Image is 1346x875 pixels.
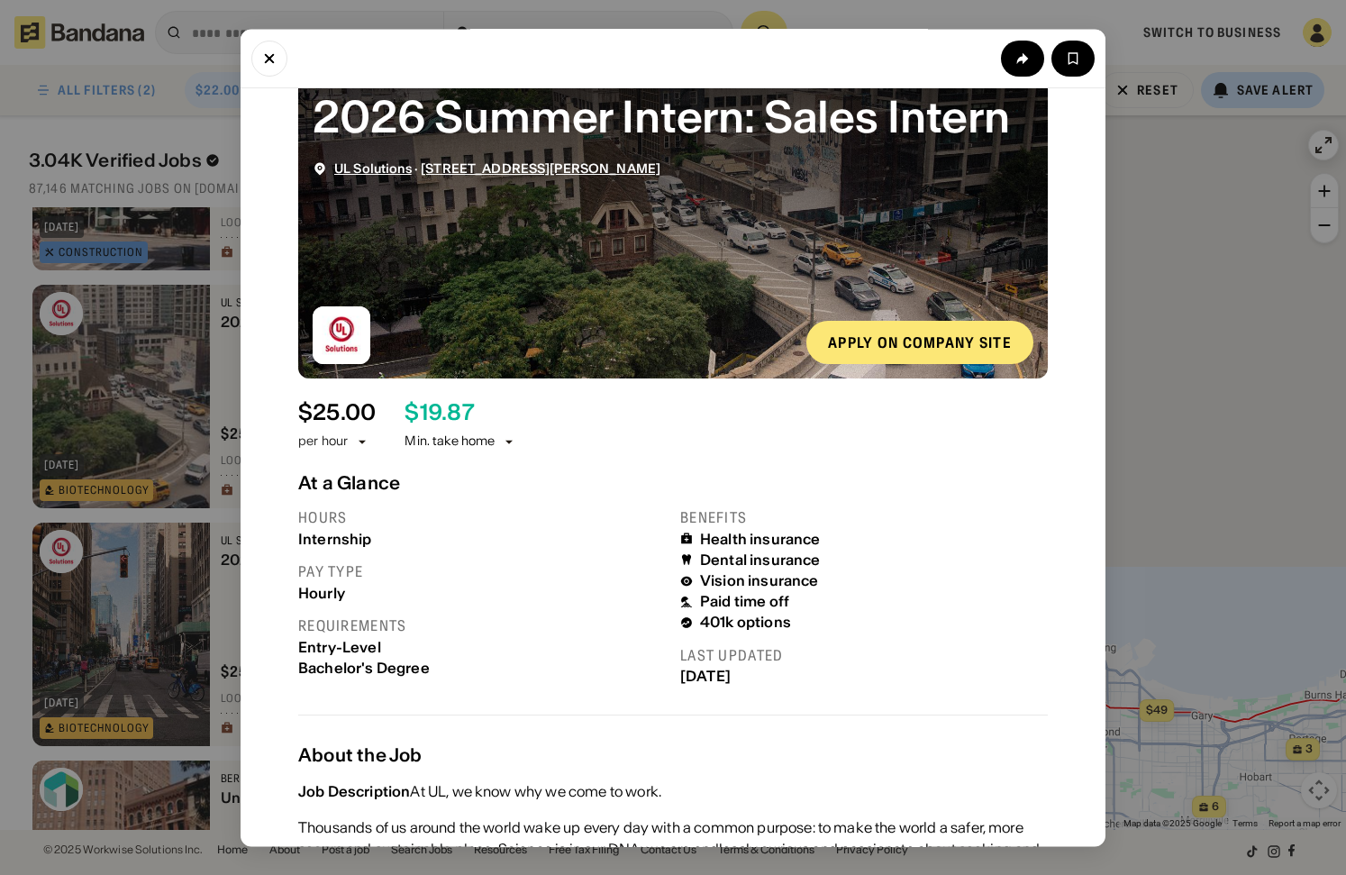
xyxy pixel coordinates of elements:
[298,660,666,677] div: Bachelor's Degree
[298,472,1048,494] div: At a Glance
[680,508,1048,527] div: Benefits
[313,87,1033,147] div: 2026 Summer Intern: Sales Intern
[298,639,666,656] div: Entry-Level
[334,160,412,177] span: UL Solutions
[700,531,821,548] div: Health insurance
[298,782,410,800] div: Job Description
[680,669,1048,686] div: [DATE]
[298,531,666,548] div: Internship
[421,160,660,177] span: [STREET_ADDRESS][PERSON_NAME]
[298,562,666,581] div: Pay type
[298,433,348,451] div: per hour
[313,306,370,364] img: UL Solutions logo
[298,585,666,602] div: Hourly
[298,616,666,635] div: Requirements
[251,40,287,76] button: Close
[298,508,666,527] div: Hours
[680,646,1048,665] div: Last updated
[298,780,661,802] div: At UL, we know why we come to work.
[298,744,1048,766] div: About the Job
[298,400,376,426] div: $ 25.00
[405,433,516,451] div: Min. take home
[405,400,474,426] div: $ 19.87
[700,573,819,590] div: Vision insurance
[700,594,789,611] div: Paid time off
[700,551,821,569] div: Dental insurance
[828,335,1012,350] div: Apply on company site
[700,615,791,632] div: 401k options
[334,161,660,177] div: ·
